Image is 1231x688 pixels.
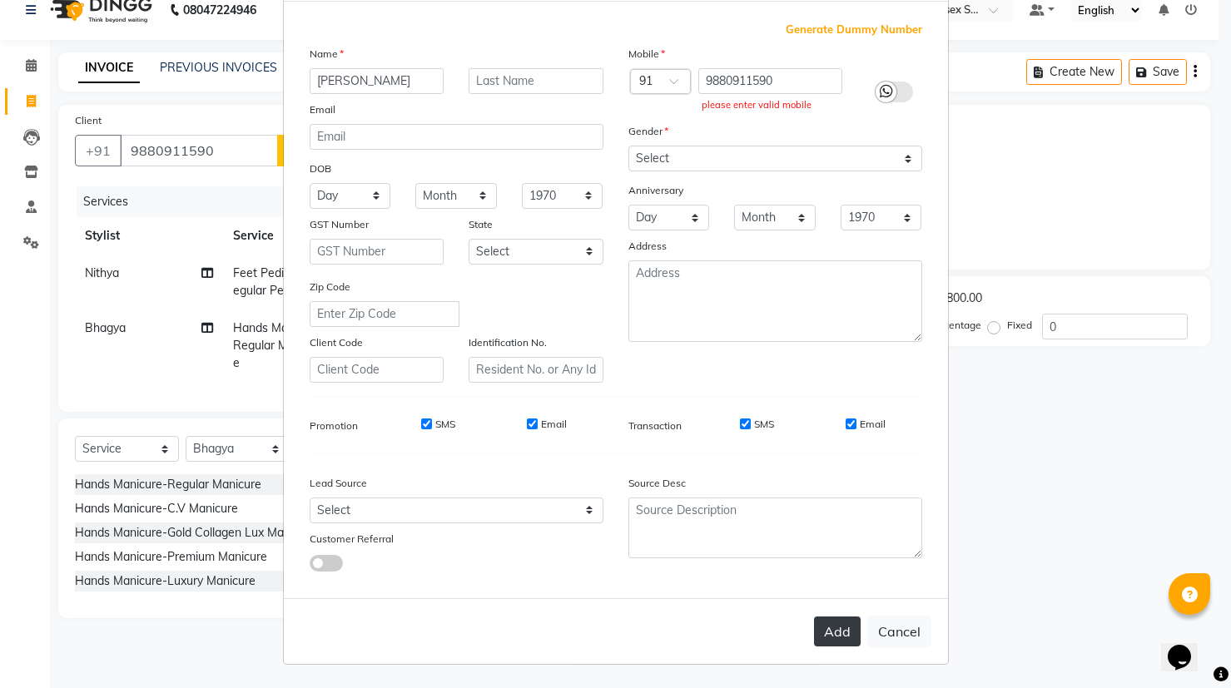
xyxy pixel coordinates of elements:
[628,47,665,62] label: Mobile
[310,476,367,491] label: Lead Source
[786,22,922,38] span: Generate Dummy Number
[698,68,842,94] input: Mobile
[628,183,683,198] label: Anniversary
[435,417,455,432] label: SMS
[310,335,363,350] label: Client Code
[310,124,603,150] input: Email
[469,335,547,350] label: Identification No.
[310,532,394,547] label: Customer Referral
[867,616,931,647] button: Cancel
[814,616,861,646] button: Add
[541,417,567,432] label: Email
[860,417,886,432] label: Email
[1161,621,1214,671] iframe: chat widget
[310,217,369,232] label: GST Number
[310,47,344,62] label: Name
[628,476,686,491] label: Source Desc
[310,161,331,176] label: DOB
[754,417,774,432] label: SMS
[310,102,335,117] label: Email
[469,357,603,383] input: Resident No. or Any Id
[310,418,358,433] label: Promotion
[310,357,444,383] input: Client Code
[310,280,350,295] label: Zip Code
[628,239,667,254] label: Address
[628,418,682,433] label: Transaction
[310,68,444,94] input: First Name
[469,217,493,232] label: State
[310,301,459,327] input: Enter Zip Code
[310,239,444,265] input: GST Number
[469,68,603,94] input: Last Name
[702,98,838,112] div: please enter valid mobile
[628,124,668,139] label: Gender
